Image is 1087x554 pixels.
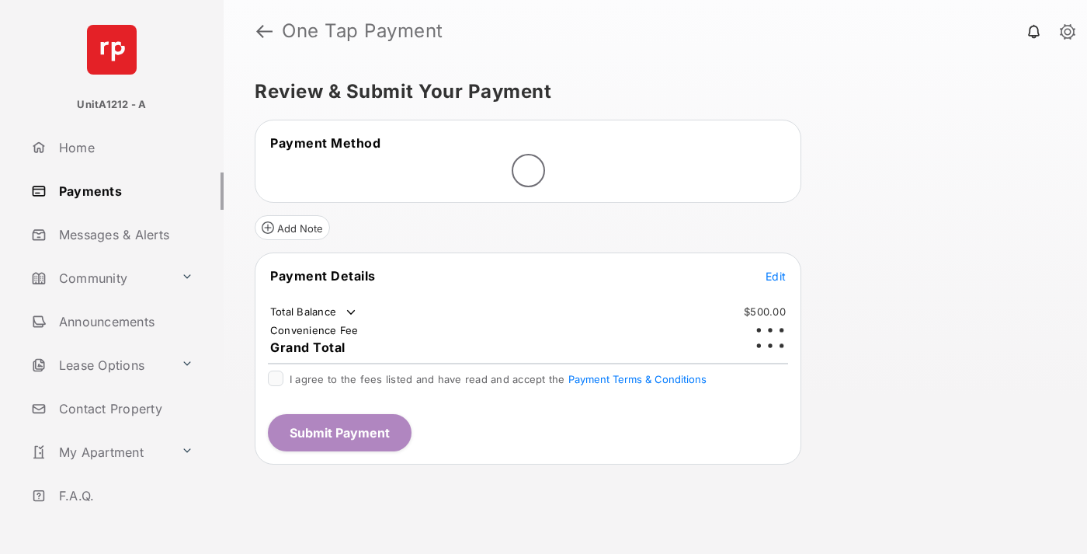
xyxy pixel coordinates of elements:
[568,373,707,385] button: I agree to the fees listed and have read and accept the
[269,305,359,320] td: Total Balance
[255,215,330,240] button: Add Note
[269,323,359,337] td: Convenience Fee
[766,270,786,283] span: Edit
[255,82,1044,101] h5: Review & Submit Your Payment
[25,172,224,210] a: Payments
[87,25,137,75] img: svg+xml;base64,PHN2ZyB4bWxucz0iaHR0cDovL3d3dy53My5vcmcvMjAwMC9zdmciIHdpZHRoPSI2NCIgaGVpZ2h0PSI2NC...
[25,129,224,166] a: Home
[25,216,224,253] a: Messages & Alerts
[268,414,412,451] button: Submit Payment
[270,340,346,355] span: Grand Total
[25,303,224,340] a: Announcements
[766,268,786,284] button: Edit
[77,97,146,113] p: UnitA1212 - A
[290,373,707,385] span: I agree to the fees listed and have read and accept the
[270,135,380,151] span: Payment Method
[282,22,443,40] strong: One Tap Payment
[25,434,175,471] a: My Apartment
[25,260,175,297] a: Community
[743,305,787,319] td: $500.00
[25,390,224,427] a: Contact Property
[25,477,224,514] a: F.A.Q.
[270,268,376,284] span: Payment Details
[25,347,175,384] a: Lease Options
